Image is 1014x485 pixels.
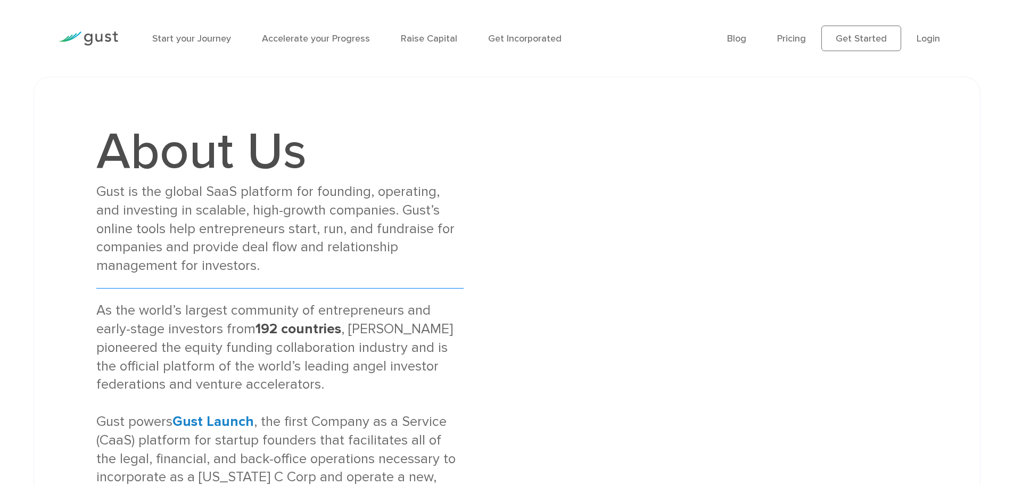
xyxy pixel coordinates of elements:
[917,33,940,44] a: Login
[152,33,231,44] a: Start your Journey
[488,33,562,44] a: Get Incorporated
[96,183,464,275] div: Gust is the global SaaS platform for founding, operating, and investing in scalable, high-growth ...
[59,31,118,46] img: Gust Logo
[262,33,370,44] a: Accelerate your Progress
[727,33,746,44] a: Blog
[96,126,464,177] h1: About Us
[777,33,806,44] a: Pricing
[255,320,341,337] strong: 192 countries
[172,413,254,430] a: Gust Launch
[821,26,901,51] a: Get Started
[401,33,457,44] a: Raise Capital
